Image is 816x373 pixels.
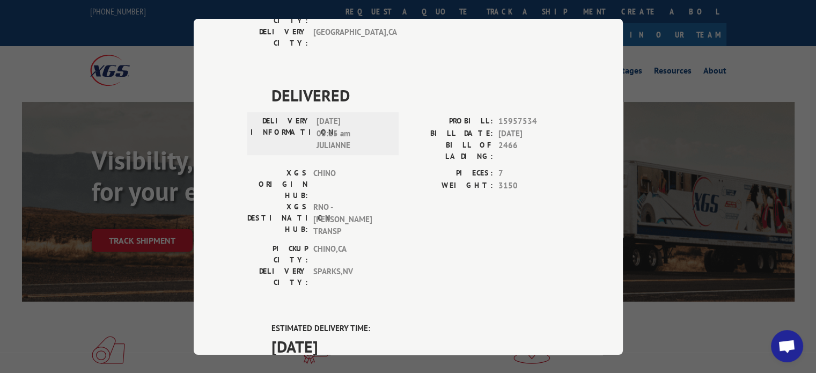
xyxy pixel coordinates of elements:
[408,179,493,192] label: WEIGHT:
[271,322,569,334] label: ESTIMATED DELIVERY TIME:
[313,26,386,49] span: [GEOGRAPHIC_DATA] , CA
[313,243,386,265] span: CHINO , CA
[247,201,308,238] label: XGS DESTINATION HUB:
[317,115,389,152] span: [DATE] 08:15 am JULIANNE
[313,201,386,238] span: RNO - [PERSON_NAME] TRANSP
[251,115,311,152] label: DELIVERY INFORMATION:
[271,334,569,359] span: [DATE]
[498,179,569,192] span: 3150
[247,265,308,288] label: DELIVERY CITY:
[498,140,569,162] span: 2466
[313,265,386,288] span: SPARKS , NV
[271,83,569,107] span: DELIVERED
[498,115,569,128] span: 15957534
[771,330,803,362] div: Open chat
[408,115,493,128] label: PROBILL:
[313,167,386,201] span: CHINO
[247,243,308,265] label: PICKUP CITY:
[247,26,308,49] label: DELIVERY CITY:
[498,167,569,180] span: 7
[408,167,493,180] label: PIECES:
[498,127,569,140] span: [DATE]
[408,140,493,162] label: BILL OF LADING:
[408,127,493,140] label: BILL DATE:
[247,167,308,201] label: XGS ORIGIN HUB:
